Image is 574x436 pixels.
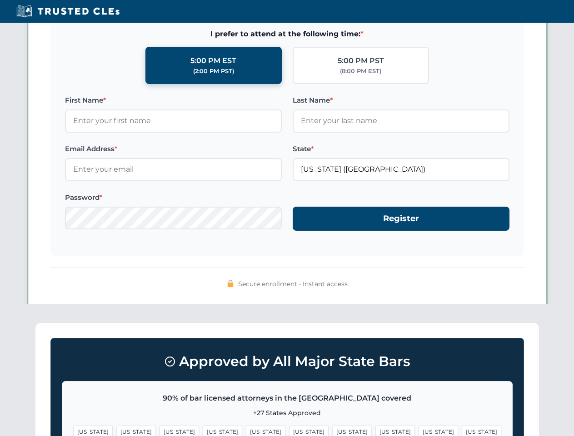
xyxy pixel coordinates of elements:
[65,109,282,132] input: Enter your first name
[293,158,509,181] input: Florida (FL)
[73,408,501,418] p: +27 States Approved
[65,192,282,203] label: Password
[238,279,348,289] span: Secure enrollment • Instant access
[65,158,282,181] input: Enter your email
[65,28,509,40] span: I prefer to attend at the following time:
[338,55,384,67] div: 5:00 PM PST
[14,5,122,18] img: Trusted CLEs
[65,144,282,154] label: Email Address
[227,280,234,287] img: 🔒
[293,207,509,231] button: Register
[73,392,501,404] p: 90% of bar licensed attorneys in the [GEOGRAPHIC_DATA] covered
[293,95,509,106] label: Last Name
[62,349,513,374] h3: Approved by All Major State Bars
[65,95,282,106] label: First Name
[293,144,509,154] label: State
[340,67,381,76] div: (8:00 PM EST)
[193,67,234,76] div: (2:00 PM PST)
[190,55,236,67] div: 5:00 PM EST
[293,109,509,132] input: Enter your last name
